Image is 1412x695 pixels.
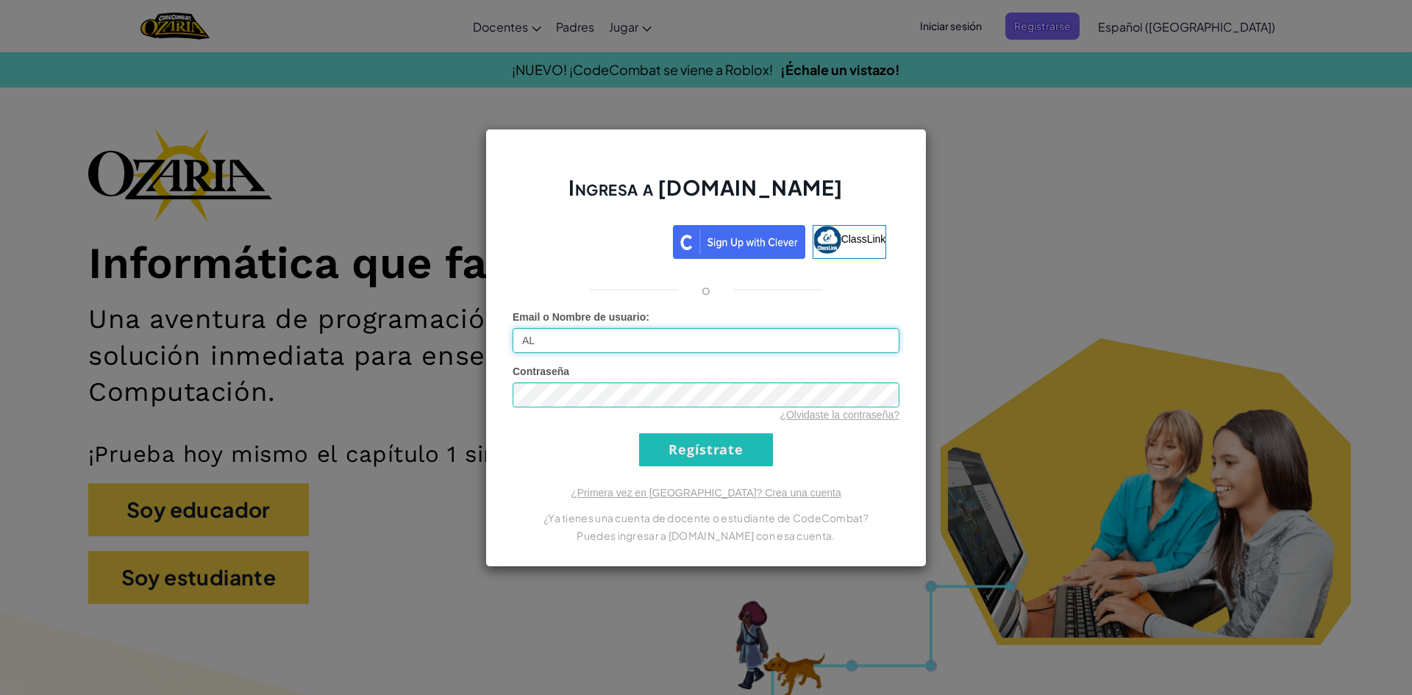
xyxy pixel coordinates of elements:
a: ¿Primera vez en [GEOGRAPHIC_DATA]? Crea una cuenta [571,487,841,499]
h2: Ingresa a [DOMAIN_NAME] [513,174,899,216]
a: ¿Olvidaste la contraseña? [780,409,899,421]
p: ¿Ya tienes una cuenta de docente o estudiante de CodeCombat? [513,509,899,527]
img: classlink-logo-small.png [813,226,841,254]
iframe: Botón de Acceder con Google [518,224,673,256]
span: Contraseña [513,366,569,377]
p: Puedes ingresar a [DOMAIN_NAME] con esa cuenta. [513,527,899,544]
span: Email o Nombre de usuario [513,311,646,323]
label: : [513,310,649,324]
img: clever_sso_button@2x.png [673,225,805,259]
span: ClassLink [841,232,886,244]
input: Regístrate [639,433,773,466]
p: o [702,281,710,299]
